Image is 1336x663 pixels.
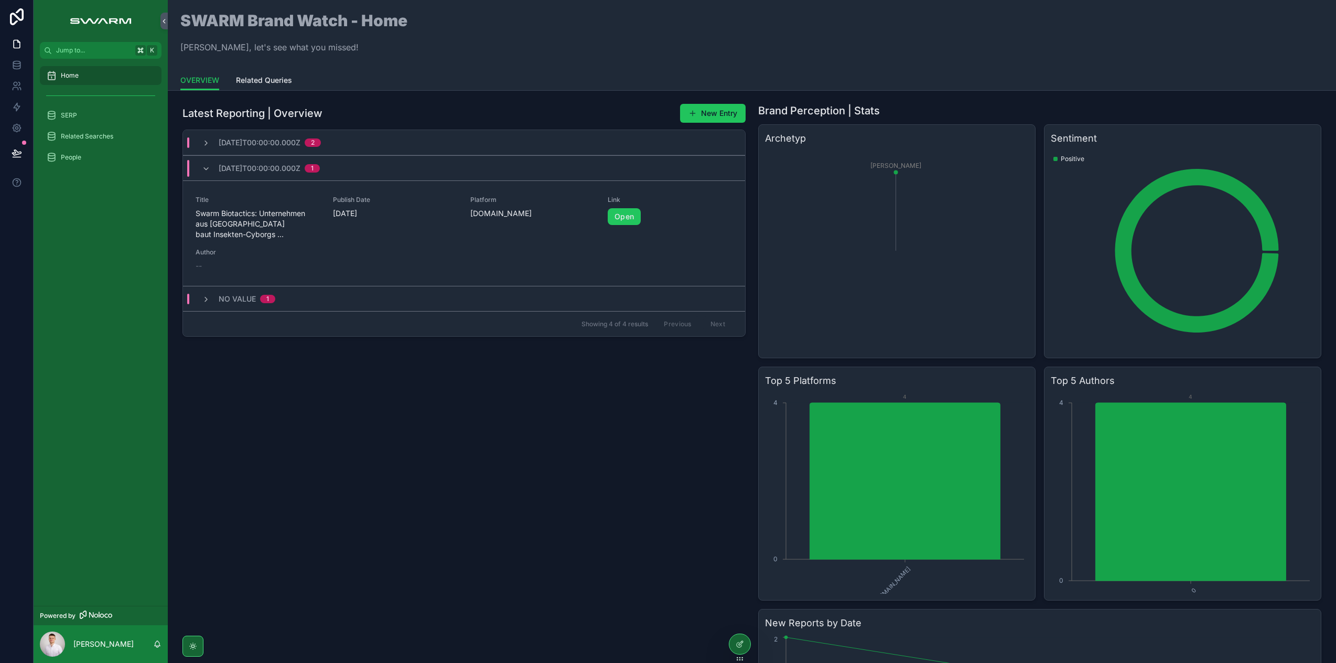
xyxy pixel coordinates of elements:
[311,164,314,173] div: 1
[608,208,641,225] a: Open
[1051,392,1315,594] div: chart
[56,46,131,55] span: Jump to...
[180,41,407,54] p: [PERSON_NAME], let's see what you missed!
[774,635,778,643] tspan: 2
[64,13,136,29] img: App logo
[40,42,161,59] button: Jump to...K
[61,71,79,80] span: Home
[765,373,1029,388] h3: Top 5 Platforms
[1190,587,1198,595] text: 0
[773,399,778,407] tspan: 4
[34,59,168,180] div: scrollable content
[1189,393,1192,400] text: 4
[182,106,322,121] h1: Latest Reporting | Overview
[1051,131,1315,146] h3: Sentiment
[236,75,292,85] span: Related Queries
[581,320,648,328] span: Showing 4 of 4 results
[765,392,1029,594] div: chart
[608,196,732,204] span: Link
[219,163,300,174] span: [DATE]T00:00:00.000Z
[196,196,320,204] span: Title
[765,131,1029,146] h3: Archetyp
[470,208,595,219] span: [DOMAIN_NAME]
[333,196,458,204] span: Publish Date
[311,138,315,147] div: 2
[333,208,458,219] span: [DATE]
[40,127,161,146] a: Related Searches
[148,46,156,55] span: K
[1051,150,1315,351] div: chart
[1061,155,1084,163] span: Positive
[266,295,269,303] div: 1
[73,639,134,649] p: [PERSON_NAME]
[236,71,292,92] a: Related Queries
[765,616,1315,630] h3: New Reports by Date
[196,208,320,240] span: Swarm Biotactics: Unternehmen aus [GEOGRAPHIC_DATA] baut Insekten-Cyborgs ...
[183,180,745,286] a: TitleSwarm Biotactics: Unternehmen aus [GEOGRAPHIC_DATA] baut Insekten-Cyborgs ...Publish Date[DA...
[470,196,595,204] span: Platform
[873,565,912,604] text: [DOMAIN_NAME]
[765,150,1029,351] div: chart
[758,103,880,118] h1: Brand Perception | Stats
[219,294,256,304] span: No value
[903,393,907,400] text: 4
[680,104,746,123] button: New Entry
[40,148,161,167] a: People
[180,13,407,28] h1: SWARM Brand Watch - Home
[61,111,77,120] span: SERP
[196,261,202,271] span: --
[196,248,320,256] span: Author
[180,75,219,85] span: OVERVIEW
[40,106,161,125] a: SERP
[61,132,113,141] span: Related Searches
[40,66,161,85] a: Home
[1051,373,1315,388] h3: Top 5 Authors
[1059,576,1063,584] tspan: 0
[40,612,76,620] span: Powered by
[870,162,921,169] tspan: [PERSON_NAME]
[34,606,168,625] a: Powered by
[61,153,81,162] span: People
[773,555,778,563] tspan: 0
[180,71,219,91] a: OVERVIEW
[1059,399,1063,407] tspan: 4
[219,137,300,148] span: [DATE]T00:00:00.000Z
